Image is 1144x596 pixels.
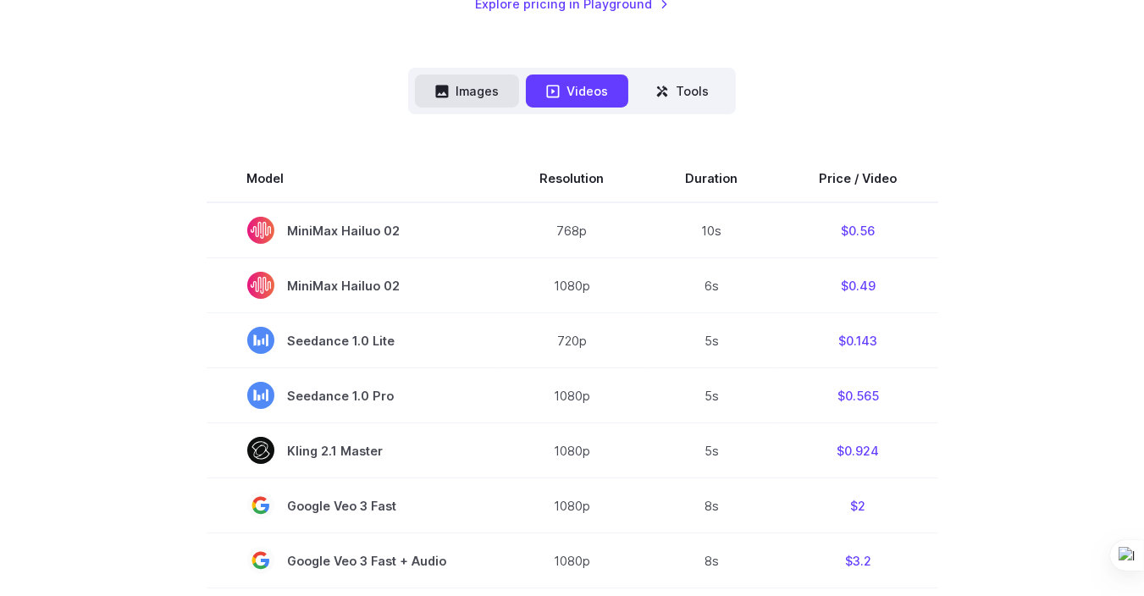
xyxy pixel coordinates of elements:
[247,272,459,299] span: MiniMax Hailuo 02
[500,155,645,202] th: Resolution
[500,478,645,533] td: 1080p
[500,533,645,588] td: 1080p
[779,423,938,478] td: $0.924
[500,202,645,258] td: 768p
[247,547,459,574] span: Google Veo 3 Fast + Audio
[779,313,938,368] td: $0.143
[500,423,645,478] td: 1080p
[645,202,779,258] td: 10s
[779,202,938,258] td: $0.56
[247,327,459,354] span: Seedance 1.0 Lite
[645,368,779,423] td: 5s
[247,382,459,409] span: Seedance 1.0 Pro
[207,155,500,202] th: Model
[645,313,779,368] td: 5s
[247,217,459,244] span: MiniMax Hailuo 02
[779,478,938,533] td: $2
[645,423,779,478] td: 5s
[415,74,519,108] button: Images
[247,492,459,519] span: Google Veo 3 Fast
[500,313,645,368] td: 720p
[779,155,938,202] th: Price / Video
[645,533,779,588] td: 8s
[779,258,938,313] td: $0.49
[526,74,628,108] button: Videos
[635,74,729,108] button: Tools
[645,478,779,533] td: 8s
[645,155,779,202] th: Duration
[779,533,938,588] td: $3.2
[645,258,779,313] td: 6s
[247,437,459,464] span: Kling 2.1 Master
[500,258,645,313] td: 1080p
[779,368,938,423] td: $0.565
[500,368,645,423] td: 1080p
